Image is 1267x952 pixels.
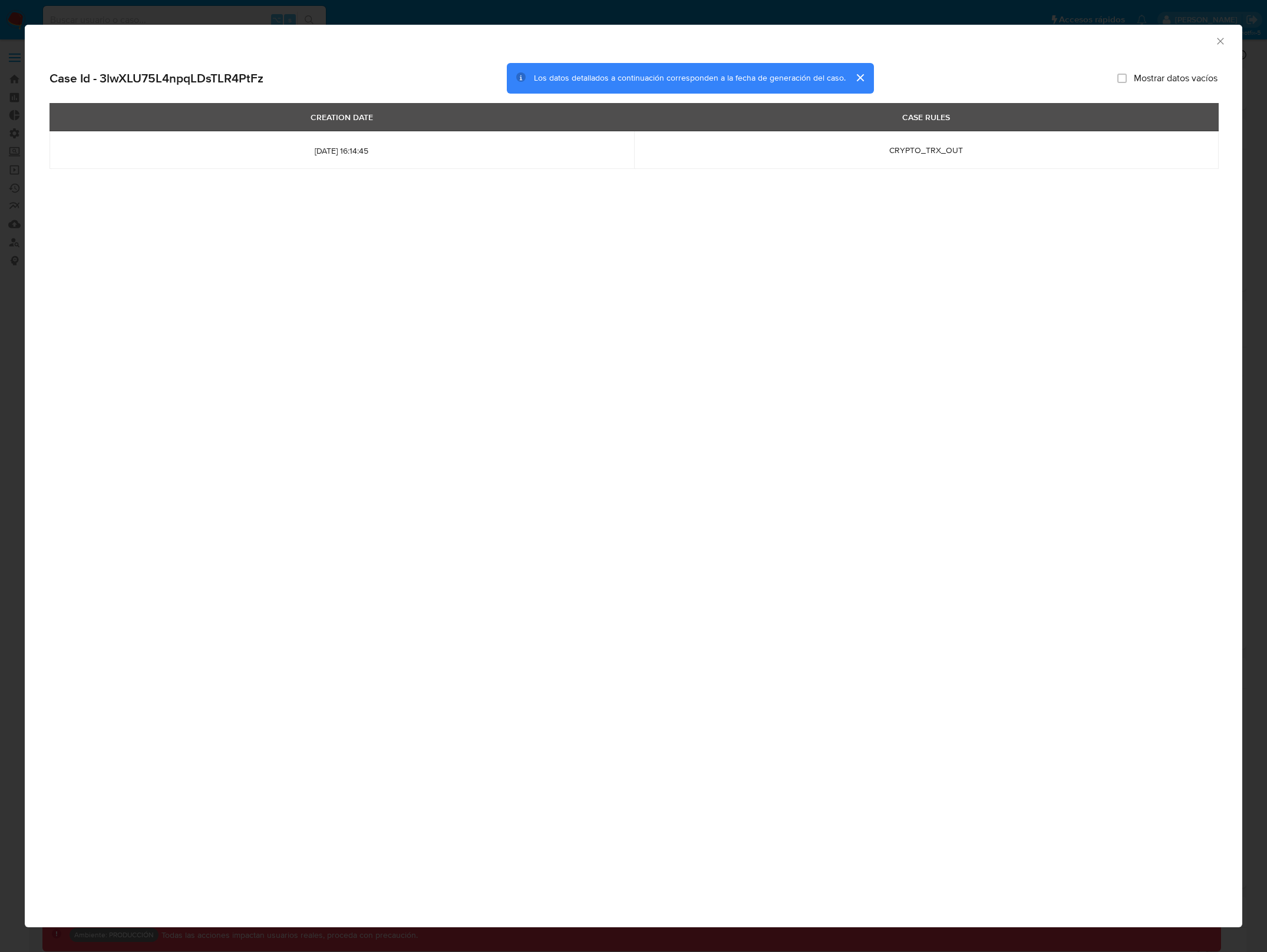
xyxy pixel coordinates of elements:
[303,107,380,127] div: CREATION DATE
[889,144,963,156] span: CRYPTO_TRX_OUT
[1134,72,1217,84] span: Mostrar datos vacíos
[50,71,263,86] h2: Case Id - 3lwXLU75L4npqLDsTLR4PtFz
[846,64,874,92] button: cerrar
[1215,35,1225,46] button: Cerrar ventana
[64,145,620,156] span: [DATE] 16:14:45
[1117,74,1127,83] input: Mostrar datos vacíos
[895,107,957,127] div: CASE RULES
[25,25,1242,927] div: closure-recommendation-modal
[534,72,846,84] span: Los datos detallados a continuación corresponden a la fecha de generación del caso.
